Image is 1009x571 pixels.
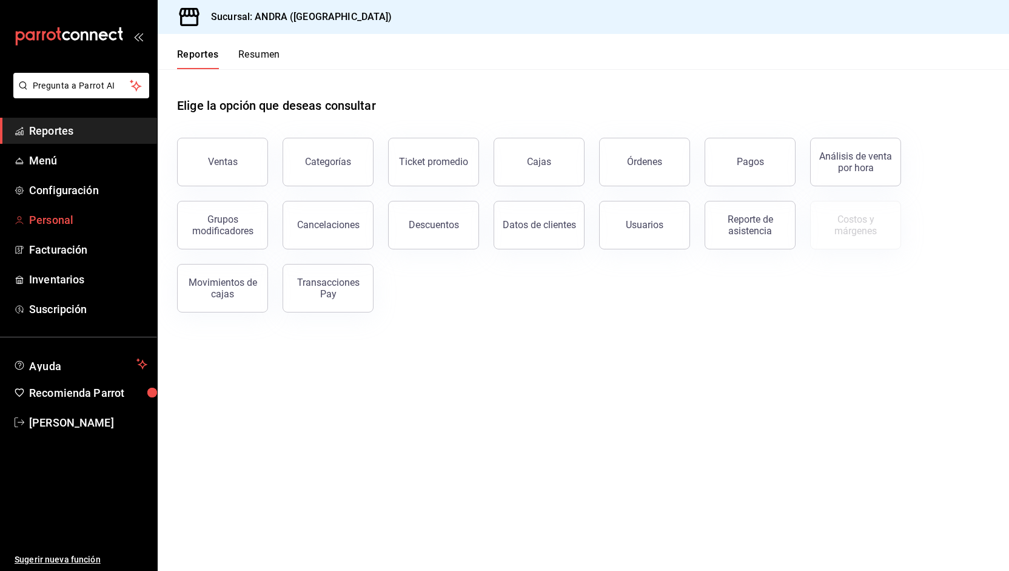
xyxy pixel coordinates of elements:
[8,88,149,101] a: Pregunta a Parrot AI
[810,201,901,249] button: Contrata inventarios para ver este reporte
[29,242,147,258] span: Facturación
[185,277,260,300] div: Movimientos de cajas
[626,219,663,231] div: Usuarios
[627,156,662,167] div: Órdenes
[29,123,147,139] span: Reportes
[818,150,893,174] div: Análisis de venta por hora
[29,152,147,169] span: Menú
[283,264,374,313] button: Transacciones Pay
[494,138,585,186] a: Cajas
[201,10,392,24] h3: Sucursal: ANDRA ([GEOGRAPHIC_DATA])
[503,219,576,231] div: Datos de clientes
[29,271,147,288] span: Inventarios
[177,138,268,186] button: Ventas
[13,73,149,98] button: Pregunta a Parrot AI
[305,156,351,167] div: Categorías
[238,49,280,69] button: Resumen
[712,214,788,237] div: Reporte de asistencia
[705,201,796,249] button: Reporte de asistencia
[527,155,552,169] div: Cajas
[399,156,468,167] div: Ticket promedio
[177,264,268,313] button: Movimientos de cajas
[177,49,280,69] div: navigation tabs
[29,385,147,401] span: Recomienda Parrot
[409,219,459,231] div: Descuentos
[705,138,796,186] button: Pagos
[29,301,147,317] span: Suscripción
[388,138,479,186] button: Ticket promedio
[29,182,147,198] span: Configuración
[208,156,238,167] div: Ventas
[177,201,268,249] button: Grupos modificadores
[599,138,690,186] button: Órdenes
[388,201,479,249] button: Descuentos
[737,156,764,167] div: Pagos
[177,49,219,69] button: Reportes
[177,96,376,115] h1: Elige la opción que deseas consultar
[185,214,260,237] div: Grupos modificadores
[599,201,690,249] button: Usuarios
[818,214,893,237] div: Costos y márgenes
[494,201,585,249] button: Datos de clientes
[29,357,132,371] span: Ayuda
[283,138,374,186] button: Categorías
[29,212,147,228] span: Personal
[283,201,374,249] button: Cancelaciones
[290,277,366,300] div: Transacciones Pay
[133,32,143,41] button: open_drawer_menu
[15,553,147,566] span: Sugerir nueva función
[297,219,360,231] div: Cancelaciones
[33,79,130,92] span: Pregunta a Parrot AI
[810,138,901,186] button: Análisis de venta por hora
[29,414,147,431] span: [PERSON_NAME]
